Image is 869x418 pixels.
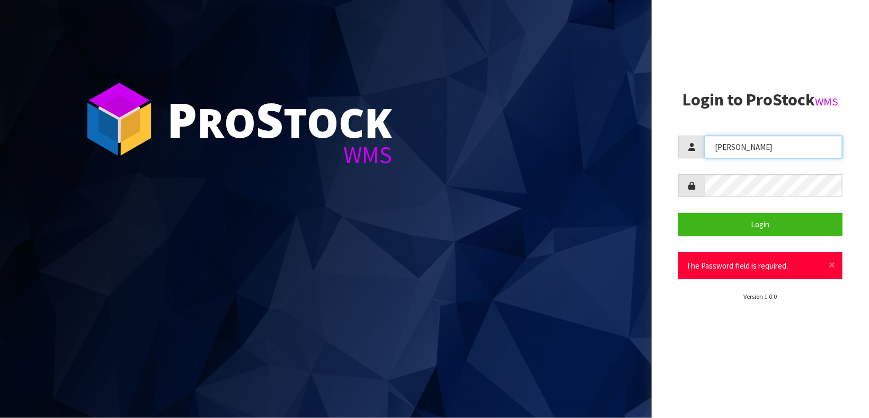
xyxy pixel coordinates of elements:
[167,87,197,152] span: P
[815,95,838,109] small: WMS
[256,87,283,152] span: S
[79,79,159,159] img: ProStock Cube
[678,91,843,109] h2: Login to ProStock
[829,257,835,272] span: ×
[744,292,777,300] small: Version 1.0.0
[705,136,843,158] input: Username
[167,143,392,167] div: WMS
[678,213,843,236] button: Login
[686,260,824,271] li: The Password field is required.
[167,95,392,143] div: ro tock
